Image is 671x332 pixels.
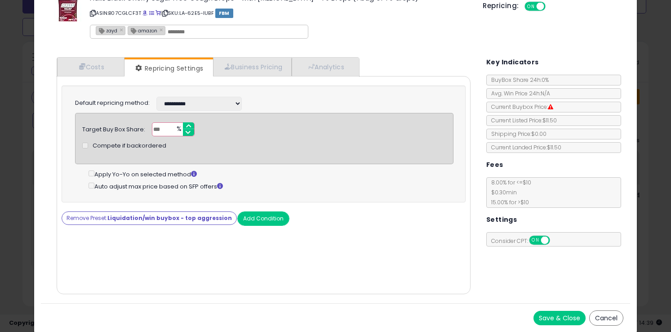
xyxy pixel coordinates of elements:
span: OFF [544,3,558,10]
div: Target Buy Box Share: [82,122,145,134]
span: ON [525,3,537,10]
a: Costs [57,58,124,76]
h5: Settings [486,214,517,225]
span: OFF [548,237,563,244]
button: Remove Preset: [62,211,237,225]
label: Default repricing method: [75,99,150,108]
a: Analytics [292,58,358,76]
span: 8.00 % for <= $10 [487,179,531,206]
h5: Fees [486,159,503,170]
span: ON [530,237,541,244]
span: amazon [128,27,157,34]
span: Current Landed Price: $11.50 [487,144,561,151]
span: Shipping Price: $0.00 [487,130,547,138]
strong: Liquidation/win buybox - top aggression [107,214,232,222]
a: × [120,26,125,34]
span: % [171,123,186,136]
button: Cancel [589,310,623,326]
a: × [160,26,165,34]
a: Business Pricing [213,58,292,76]
div: Apply Yo-Yo on selected method [89,169,453,179]
span: FBM [215,9,233,18]
button: Save & Close [533,311,586,325]
h5: Key Indicators [486,57,539,68]
span: $0.30 min [487,188,517,196]
div: Auto adjust max price based on SFP offers [89,181,453,191]
span: Current Listed Price: $11.50 [487,117,557,124]
span: Avg. Win Price 24h: N/A [487,90,550,97]
span: Consider CPT: [487,237,562,245]
a: Repricing Settings [124,59,213,77]
i: Suppressed Buy Box [548,104,553,110]
span: zayd [96,27,117,34]
span: Compete if backordered [93,142,166,150]
span: Current Buybox Price: [487,103,553,111]
span: 15.00 % for > $10 [487,198,529,206]
a: BuyBox page [142,9,147,17]
a: All offer listings [149,9,154,17]
button: Add Condition [237,211,289,226]
h5: Repricing: [483,2,519,9]
p: ASIN: B07CGLCF3T | SKU: LA-62E5-IUBF [90,6,469,20]
a: Your listing only [156,9,160,17]
span: BuyBox Share 24h: 0% [487,76,549,84]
